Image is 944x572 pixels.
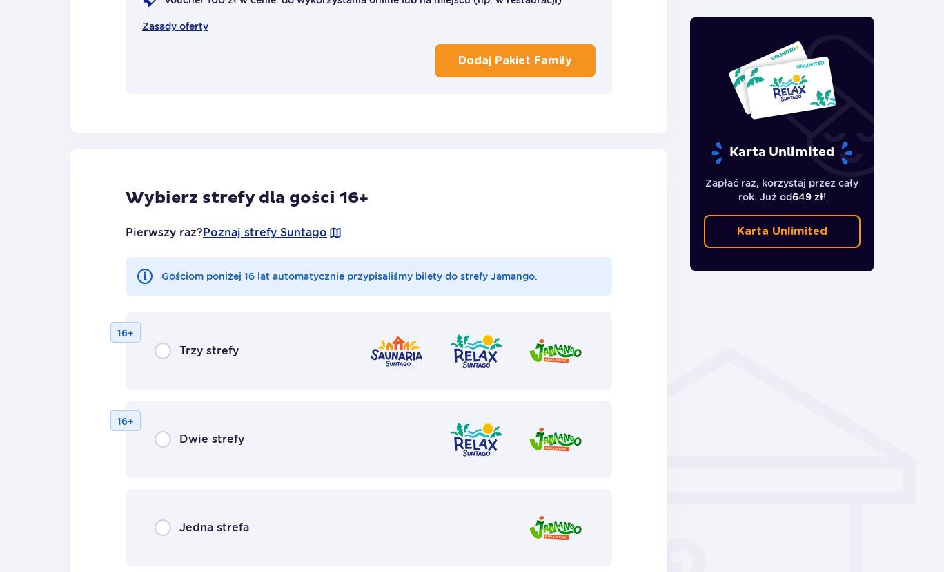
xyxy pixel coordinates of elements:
[179,432,244,447] p: Dwie strefy
[126,225,342,240] p: Pierwszy raz?
[528,420,583,459] img: zone logo
[704,176,861,204] p: Zapłać raz, korzystaj przez cały rok. Już od !
[179,520,249,535] p: Jedna strefa
[161,269,538,283] p: Gościom poniżej 16 lat automatycznie przypisaliśmy bilety do strefy Jamango.
[449,332,504,371] img: zone logo
[126,188,612,209] p: Wybierz strefy dla gości 16+
[792,191,823,202] span: 649 zł
[142,19,208,33] a: Zasady oferty
[449,420,504,459] img: zone logo
[117,414,134,428] p: 16+
[710,141,854,165] p: Karta Unlimited
[458,53,572,68] p: Dodaj Pakiet Family
[179,343,239,359] p: Trzy strefy
[117,326,134,340] p: 16+
[203,225,327,240] a: Poznaj strefy Suntago
[528,332,583,371] img: zone logo
[737,224,827,239] p: Karta Unlimited
[435,44,596,77] button: Dodaj Pakiet Family
[704,215,861,248] a: Karta Unlimited
[369,332,424,371] img: zone logo
[528,508,583,548] img: zone logo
